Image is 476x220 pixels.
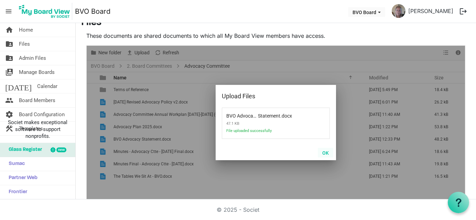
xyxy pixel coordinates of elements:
[75,4,110,18] a: BVO Board
[17,3,72,20] img: My Board View Logo
[318,148,333,157] button: OK
[19,93,55,107] span: Board Members
[5,23,13,37] span: home
[5,51,13,65] span: folder_shared
[456,4,470,19] button: logout
[5,37,13,51] span: folder_shared
[19,65,55,79] span: Manage Boards
[37,79,57,93] span: Calendar
[5,79,32,93] span: [DATE]
[226,109,281,119] span: BVO Advocacy Statement.docx
[19,23,33,37] span: Home
[217,206,259,213] a: © 2025 - Societ
[19,51,46,65] span: Admin Files
[86,32,465,40] p: These documents are shared documents to which all My Board View members have access.
[348,7,385,17] button: BVO Board dropdownbutton
[17,3,75,20] a: My Board View Logo
[405,4,456,18] a: [PERSON_NAME]
[392,4,405,18] img: UTfCzewT5rXU4fD18_RCmd8NiOoEVvluYSMOXPyd4SwdCOh8sCAkHe7StodDouQN8cB_eyn1cfkqWhFEANIUxA_thumb.png
[222,91,308,101] div: Upload Files
[3,119,72,140] span: Societ makes exceptional software to support nonprofits.
[19,108,65,121] span: Board Configuration
[5,143,42,157] span: Glass Register
[19,37,30,51] span: Files
[2,5,15,18] span: menu
[5,185,27,199] span: Frontier
[5,157,25,171] span: Sumac
[56,147,66,152] div: new
[226,119,299,129] span: 47.1 KB
[5,93,13,107] span: people
[226,129,299,137] span: File uploaded successfully
[5,65,13,79] span: switch_account
[5,108,13,121] span: settings
[81,17,470,29] h3: Files
[5,171,37,185] span: Partner Web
